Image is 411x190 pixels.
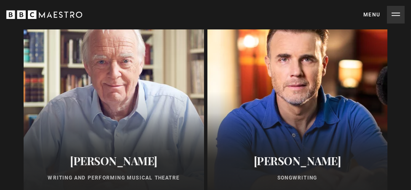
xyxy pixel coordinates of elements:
svg: BBC Maestro [6,8,82,21]
h2: [PERSON_NAME] [29,154,199,167]
p: Songwriting [212,174,383,182]
button: Toggle navigation [363,6,405,24]
h2: [PERSON_NAME] [212,154,383,167]
p: Writing and Performing Musical Theatre [29,174,199,182]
